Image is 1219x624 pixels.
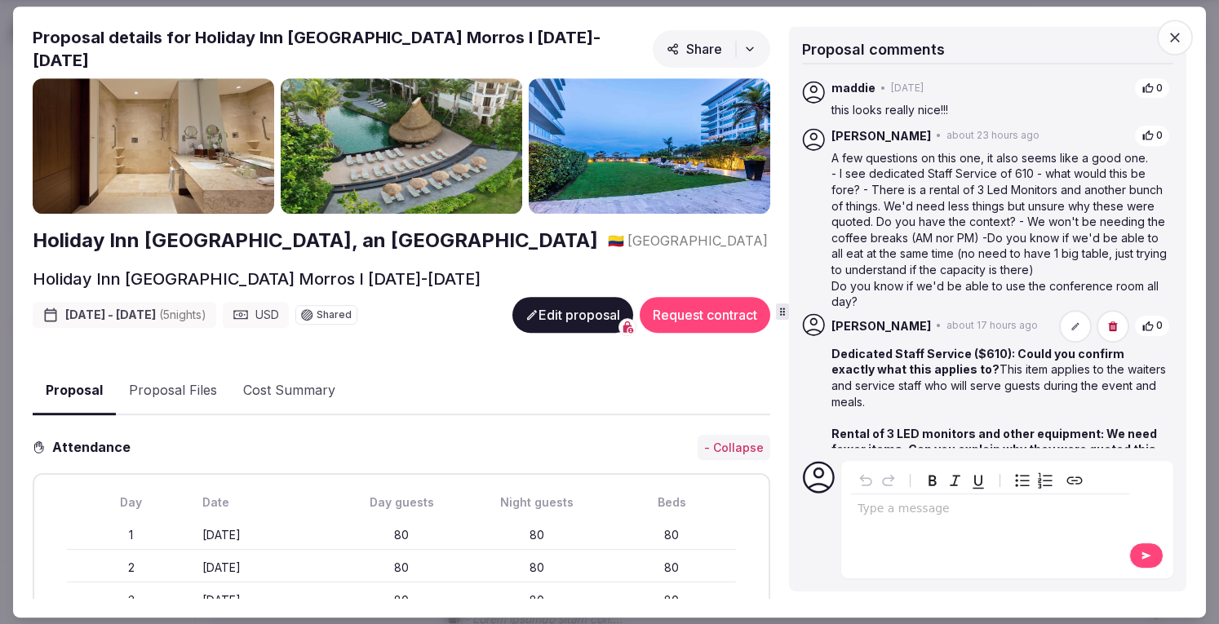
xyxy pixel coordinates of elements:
[46,438,144,458] h3: Attendance
[608,560,737,576] div: 80
[640,297,770,333] button: Request contract
[33,367,116,415] button: Proposal
[891,82,924,95] span: [DATE]
[936,320,942,334] span: •
[946,129,1039,143] span: about 23 hours ago
[317,310,352,320] span: Shared
[67,560,196,576] div: 2
[202,527,331,543] div: [DATE]
[831,166,1170,278] p: - I see dedicated Staff Service of 610 - what would this be fore? - There is a rental of 3 Led Mo...
[608,495,737,511] div: Beds
[116,367,230,414] button: Proposal Files
[159,308,206,321] span: ( 5 night s )
[230,367,348,414] button: Cost Summary
[831,426,1170,522] p: Our quoted room comes with 3 screens by default throughout the room. They are not LED screens, bu...
[67,592,196,609] div: 3
[1156,129,1163,143] span: 0
[472,592,601,609] div: 80
[936,129,942,143] span: •
[946,320,1038,334] span: about 17 hours ago
[202,592,331,609] div: [DATE]
[33,78,274,215] img: Gallery photo 1
[1011,469,1057,492] div: toggle group
[831,318,931,334] span: [PERSON_NAME]
[831,150,1170,166] p: A few questions on this one, it also seems like a good one.
[1034,469,1057,492] button: Numbered list
[281,78,522,215] img: Gallery photo 2
[472,495,601,511] div: Night guests
[921,469,944,492] button: Bold
[627,232,768,250] span: [GEOGRAPHIC_DATA]
[512,297,633,333] button: Edit proposal
[1134,125,1170,147] button: 0
[337,527,466,543] div: 80
[1011,469,1034,492] button: Bulleted list
[608,232,624,249] span: 🇨🇴
[1134,77,1170,100] button: 0
[698,435,770,461] button: - Collapse
[337,560,466,576] div: 80
[851,494,1129,527] div: editable markdown
[944,469,967,492] button: Italic
[831,347,1124,377] strong: Dedicated Staff Service ($610): Could you confirm exactly what this applies to?​
[608,232,624,250] button: 🇨🇴
[472,527,601,543] div: 80
[1156,82,1163,95] span: 0
[831,80,875,96] span: maddie
[472,560,601,576] div: 80
[337,592,466,609] div: 80
[802,41,945,58] span: Proposal comments
[67,495,196,511] div: Day
[337,495,466,511] div: Day guests
[831,103,1170,119] p: this looks really nice!!!
[33,227,598,254] a: Holiday Inn [GEOGRAPHIC_DATA], an [GEOGRAPHIC_DATA]
[831,427,1157,472] strong: Rental of 3 LED monitors and other equipment: We need fewer items. Can you explain why they were ...
[831,128,931,144] span: [PERSON_NAME]
[202,560,331,576] div: [DATE]
[202,495,331,511] div: Date
[33,268,481,290] h2: Holiday Inn [GEOGRAPHIC_DATA] Morros I [DATE]-[DATE]
[608,527,737,543] div: 80
[33,26,646,72] h2: Proposal details for Holiday Inn [GEOGRAPHIC_DATA] Morros I [DATE]-[DATE]
[1063,469,1086,492] button: Create link
[1134,316,1170,338] button: 0
[65,307,206,323] span: [DATE] - [DATE]
[223,302,289,328] div: USD
[831,278,1170,310] p: Do you know if we'd be able to use the conference room all day?
[880,82,886,95] span: •
[1156,320,1163,334] span: 0
[608,592,737,609] div: 80
[967,469,990,492] button: Underline
[667,41,722,57] span: Share
[529,78,770,215] img: Gallery photo 3
[67,527,196,543] div: 1
[831,346,1170,409] p: This item applies to the waiters and service staff who will serve guests during the event and meals.
[653,30,770,68] button: Share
